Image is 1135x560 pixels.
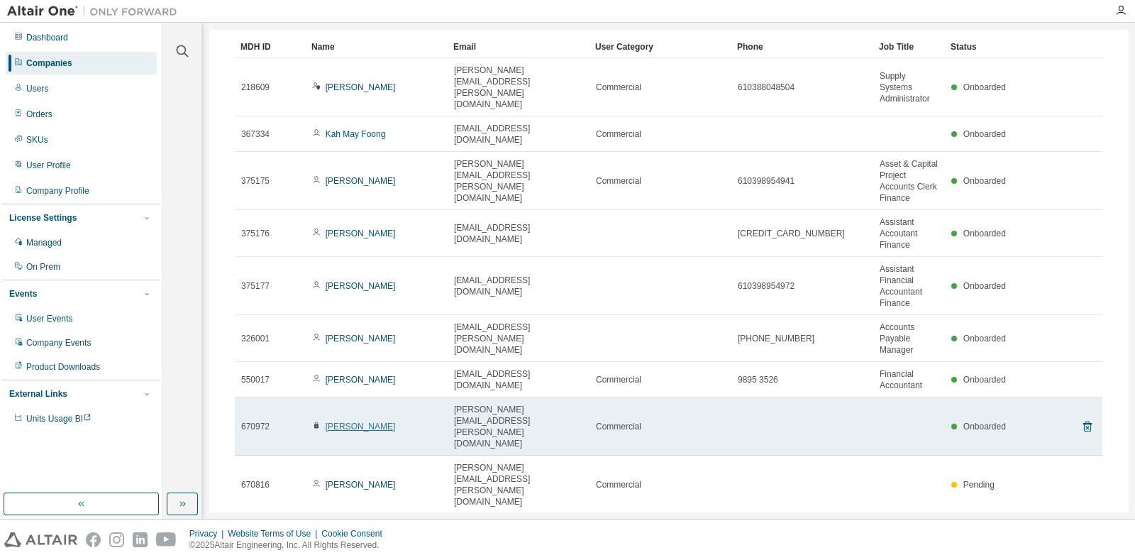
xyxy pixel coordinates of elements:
[228,528,321,539] div: Website Terms of Use
[321,528,390,539] div: Cookie Consent
[240,35,300,58] div: MDH ID
[189,528,228,539] div: Privacy
[879,35,939,58] div: Job Title
[241,128,270,140] span: 367334
[26,109,52,120] div: Orders
[4,532,77,547] img: altair_logo.svg
[595,35,726,58] div: User Category
[26,57,72,69] div: Companies
[26,237,62,248] div: Managed
[241,280,270,292] span: 375177
[241,479,270,490] span: 670816
[241,175,270,187] span: 375175
[26,361,100,373] div: Product Downloads
[26,32,68,43] div: Dashboard
[241,421,270,432] span: 670972
[454,222,583,245] span: [EMAIL_ADDRESS][DOMAIN_NAME]
[326,422,396,432] a: [PERSON_NAME]
[241,333,270,344] span: 326001
[963,375,1006,385] span: Onboarded
[326,82,396,92] a: [PERSON_NAME]
[963,82,1006,92] span: Onboarded
[189,539,391,551] p: © 2025 Altair Engineering, Inc. All Rights Reserved.
[454,275,583,297] span: [EMAIL_ADDRESS][DOMAIN_NAME]
[26,83,48,94] div: Users
[738,333,814,344] span: [PHONE_NUMBER]
[7,4,184,18] img: Altair One
[453,35,584,58] div: Email
[454,158,583,204] span: [PERSON_NAME][EMAIL_ADDRESS][PERSON_NAME][DOMAIN_NAME]
[880,322,939,356] span: Accounts Payable Manager
[963,334,1006,344] span: Onboarded
[963,422,1006,432] span: Onboarded
[26,134,48,146] div: SKUs
[738,175,794,187] span: 610398954941
[454,65,583,110] span: [PERSON_NAME][EMAIL_ADDRESS][PERSON_NAME][DOMAIN_NAME]
[9,212,77,224] div: License Settings
[26,313,72,324] div: User Events
[26,261,60,273] div: On Prem
[26,337,91,348] div: Company Events
[963,229,1006,238] span: Onboarded
[738,374,778,385] span: 9895 3526
[326,375,396,385] a: [PERSON_NAME]
[454,404,583,449] span: [PERSON_NAME][EMAIL_ADDRESS][PERSON_NAME][DOMAIN_NAME]
[963,176,1006,186] span: Onboarded
[738,280,794,292] span: 610398954972
[241,228,270,239] span: 375176
[880,70,939,104] span: Supply Systems Administrator
[454,322,583,356] span: [EMAIL_ADDRESS][PERSON_NAME][DOMAIN_NAME]
[156,532,177,547] img: youtube.svg
[596,128,641,140] span: Commercial
[738,228,845,239] span: [CREDIT_CARD_NUMBER]
[86,532,101,547] img: facebook.svg
[454,462,583,507] span: [PERSON_NAME][EMAIL_ADDRESS][PERSON_NAME][DOMAIN_NAME]
[326,334,396,344] a: [PERSON_NAME]
[311,35,442,58] div: Name
[596,175,641,187] span: Commercial
[738,82,794,93] span: 610388048504
[109,532,124,547] img: instagram.svg
[241,82,270,93] span: 218609
[880,216,939,251] span: Assistant Accoutant Finance
[737,35,868,58] div: Phone
[951,35,1010,58] div: Status
[26,414,92,424] span: Units Usage BI
[963,129,1006,139] span: Onboarded
[326,129,386,139] a: Kah May Foong
[596,82,641,93] span: Commercial
[880,368,939,391] span: Financial Accountant
[241,374,270,385] span: 550017
[326,480,396,490] a: [PERSON_NAME]
[963,480,995,490] span: Pending
[880,158,939,204] span: Asset & Capital Project Accounts Clerk Finance
[596,374,641,385] span: Commercial
[596,421,641,432] span: Commercial
[963,281,1006,291] span: Onboarded
[133,532,148,547] img: linkedin.svg
[326,281,396,291] a: [PERSON_NAME]
[454,368,583,391] span: [EMAIL_ADDRESS][DOMAIN_NAME]
[454,123,583,146] span: [EMAIL_ADDRESS][DOMAIN_NAME]
[26,185,89,197] div: Company Profile
[326,176,396,186] a: [PERSON_NAME]
[9,388,67,400] div: External Links
[596,479,641,490] span: Commercial
[26,160,71,171] div: User Profile
[880,263,939,309] span: Assistant Financial Accountant Finance
[9,288,37,300] div: Events
[326,229,396,238] a: [PERSON_NAME]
